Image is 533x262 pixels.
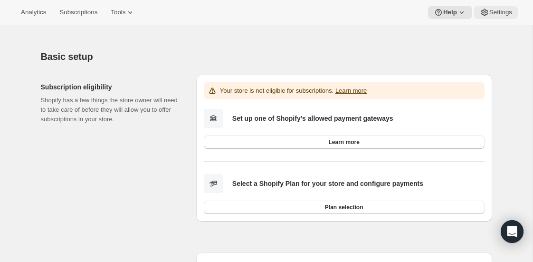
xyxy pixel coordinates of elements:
button: Tools [105,6,141,19]
a: Learn more [204,136,485,149]
p: Shopify has a few things the store owner will need to take care of before they will allow you to ... [41,96,181,124]
b: Set up one of Shopify’s allowed payment gateways [232,115,393,122]
span: Settings [489,9,512,16]
b: Select a Shopify Plan for your store and configure payments [232,180,423,187]
button: Settings [474,6,518,19]
button: Help [428,6,472,19]
button: Analytics [15,6,52,19]
span: Analytics [21,9,46,16]
span: Tools [111,9,125,16]
h2: Subscription eligibility [41,82,181,92]
button: Subscriptions [54,6,103,19]
span: Subscriptions [59,9,97,16]
span: Plan selection [325,204,363,211]
p: Your store is not eligible for subscriptions. [220,86,367,96]
button: Plan selection [204,201,485,214]
span: Learn more [328,138,359,146]
a: Learn more [335,87,367,94]
span: Basic setup [41,51,93,62]
span: Help [443,9,457,16]
div: Open Intercom Messenger [501,220,523,243]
